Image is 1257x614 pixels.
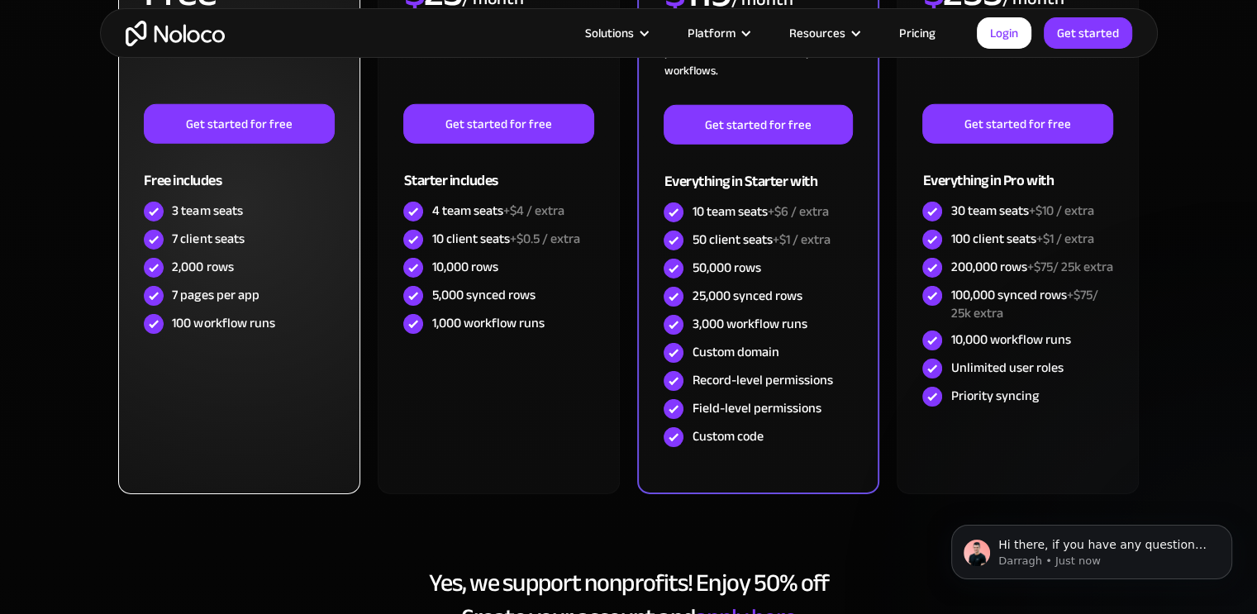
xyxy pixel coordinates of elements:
[172,286,259,304] div: 7 pages per app
[922,144,1112,198] div: Everything in Pro with
[144,144,334,198] div: Free includes
[1044,17,1132,49] a: Get started
[692,202,828,221] div: 10 team seats
[172,314,274,332] div: 100 workflow runs
[172,258,233,276] div: 2,000 rows
[950,230,1093,248] div: 100 client seats
[144,104,334,144] a: Get started for free
[431,258,498,276] div: 10,000 rows
[688,22,736,44] div: Platform
[950,202,1093,220] div: 30 team seats
[1036,226,1093,251] span: +$1 / extra
[950,331,1070,349] div: 10,000 workflow runs
[922,104,1112,144] a: Get started for free
[509,226,579,251] span: +$0.5 / extra
[950,359,1063,377] div: Unlimited user roles
[172,230,244,248] div: 7 client seats
[664,145,852,198] div: Everything in Starter with
[664,105,852,145] a: Get started for free
[950,258,1112,276] div: 200,000 rows
[692,259,760,277] div: 50,000 rows
[126,21,225,46] a: home
[772,227,830,252] span: +$1 / extra
[403,144,593,198] div: Starter includes
[667,22,769,44] div: Platform
[431,286,535,304] div: 5,000 synced rows
[692,399,821,417] div: Field-level permissions
[431,202,564,220] div: 4 team seats
[403,104,593,144] a: Get started for free
[789,22,845,44] div: Resources
[502,198,564,223] span: +$4 / extra
[172,202,242,220] div: 3 team seats
[431,230,579,248] div: 10 client seats
[564,22,667,44] div: Solutions
[926,490,1257,606] iframe: Intercom notifications message
[585,22,634,44] div: Solutions
[431,314,544,332] div: 1,000 workflow runs
[692,287,802,305] div: 25,000 synced rows
[769,22,878,44] div: Resources
[1026,255,1112,279] span: +$75/ 25k extra
[692,427,763,445] div: Custom code
[767,199,828,224] span: +$6 / extra
[977,17,1031,49] a: Login
[1028,198,1093,223] span: +$10 / extra
[692,343,778,361] div: Custom domain
[692,371,832,389] div: Record-level permissions
[950,283,1097,326] span: +$75/ 25k extra
[950,387,1038,405] div: Priority syncing
[878,22,956,44] a: Pricing
[692,315,807,333] div: 3,000 workflow runs
[692,231,830,249] div: 50 client seats
[950,286,1112,322] div: 100,000 synced rows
